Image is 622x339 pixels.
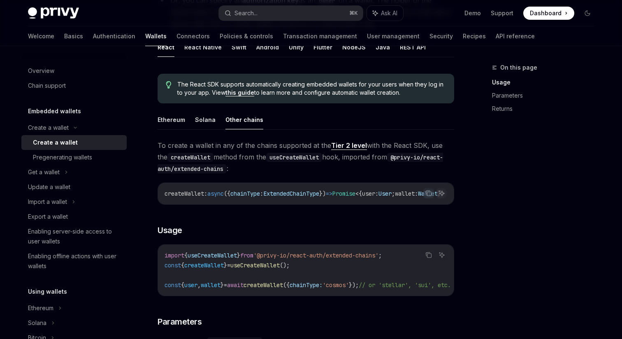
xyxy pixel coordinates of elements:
[93,26,135,46] a: Authentication
[224,190,230,197] span: ({
[381,9,397,17] span: Ask AI
[283,281,290,289] span: ({
[28,182,70,192] div: Update a wallet
[326,190,332,197] span: =>
[253,252,378,259] span: '@privy-io/react-auth/extended-chains'
[227,281,244,289] span: await
[158,140,454,174] span: To create a wallet in any of the chains supported at the with the React SDK, use the method from ...
[166,81,172,89] svg: Tip
[492,76,601,89] a: Usage
[21,63,127,78] a: Overview
[28,26,54,46] a: Welcome
[28,167,60,177] div: Get a wallet
[230,190,260,197] span: chainType
[225,89,254,96] a: this guide
[256,37,279,57] button: Android
[167,153,214,162] code: createWallet
[244,281,283,289] span: createWallet
[349,10,358,16] span: ⌘ K
[207,190,224,197] span: async
[28,303,53,313] div: Ethereum
[204,190,207,197] span: :
[158,316,202,327] span: Parameters
[33,138,78,147] div: Create a wallet
[28,81,66,91] div: Chain support
[21,78,127,93] a: Chain support
[392,190,395,197] span: ;
[378,190,392,197] span: User
[355,190,359,197] span: <
[289,37,304,57] button: Unity
[581,7,594,20] button: Toggle dark mode
[260,190,263,197] span: :
[28,287,67,297] h5: Using wallets
[225,110,263,129] button: Other chains
[184,37,222,57] button: React Native
[375,190,378,197] span: :
[491,9,513,17] a: Support
[201,281,220,289] span: wallet
[232,37,246,57] button: Swift
[21,224,127,249] a: Enabling server-side access to user wallets
[158,37,174,57] button: React
[436,250,447,260] button: Ask AI
[181,281,184,289] span: {
[234,8,258,18] div: Search...
[237,252,240,259] span: }
[28,318,46,328] div: Solana
[33,152,92,162] div: Pregenerating wallets
[423,250,434,260] button: Copy the contents from the code block
[28,7,79,19] img: dark logo
[240,252,253,259] span: from
[362,190,375,197] span: user
[21,180,127,194] a: Update a wallet
[283,26,357,46] a: Transaction management
[359,190,362,197] span: {
[21,249,127,274] a: Enabling offline actions with user wallets
[463,26,486,46] a: Recipes
[181,262,184,269] span: {
[313,37,332,57] button: Flutter
[165,190,204,197] span: createWallet
[184,262,224,269] span: createWallet
[145,26,167,46] a: Wallets
[429,26,453,46] a: Security
[219,6,363,21] button: Search...⌘K
[378,252,382,259] span: ;
[28,66,54,76] div: Overview
[436,188,447,199] button: Ask AI
[184,281,197,289] span: user
[21,135,127,150] a: Create a wallet
[323,281,349,289] span: 'cosmos'
[359,281,451,289] span: // or 'stellar', 'sui', etc.
[64,26,83,46] a: Basics
[230,262,280,269] span: useCreateWallet
[220,281,224,289] span: }
[224,262,227,269] span: }
[28,197,67,207] div: Import a wallet
[227,262,230,269] span: =
[367,6,403,21] button: Ask AI
[165,262,181,269] span: const
[400,37,426,57] button: REST API
[21,209,127,224] a: Export a wallet
[496,26,535,46] a: API reference
[280,262,290,269] span: ();
[197,281,201,289] span: ,
[263,190,319,197] span: ExtendedChainType
[523,7,574,20] a: Dashboard
[220,26,273,46] a: Policies & controls
[492,89,601,102] a: Parameters
[500,63,537,72] span: On this page
[342,37,366,57] button: NodeJS
[188,252,237,259] span: useCreateWallet
[28,251,122,271] div: Enabling offline actions with user wallets
[418,190,438,197] span: Wallet
[28,123,69,133] div: Create a wallet
[28,212,68,222] div: Export a wallet
[176,26,210,46] a: Connectors
[423,188,434,199] button: Copy the contents from the code block
[530,9,562,17] span: Dashboard
[415,190,418,197] span: :
[165,252,184,259] span: import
